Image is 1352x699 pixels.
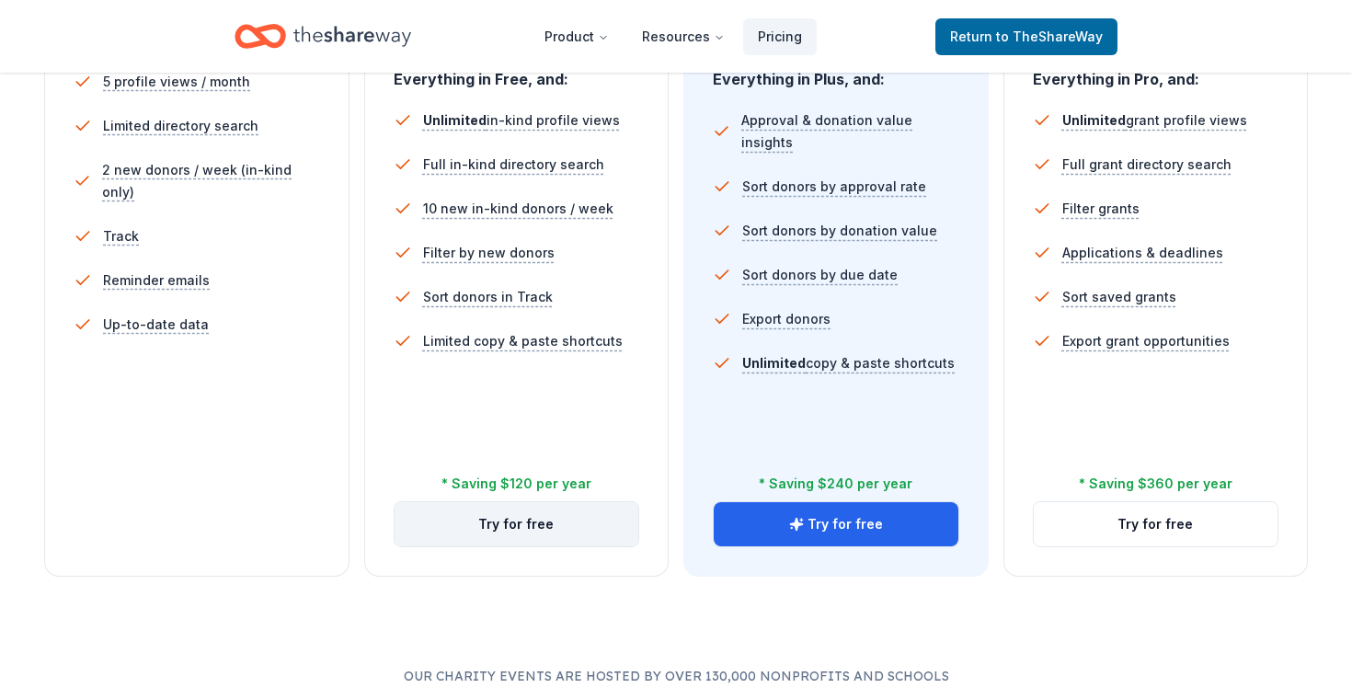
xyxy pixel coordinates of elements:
[759,473,912,495] div: * Saving $240 per year
[1062,330,1230,352] span: Export grant opportunities
[423,330,623,352] span: Limited copy & paste shortcuts
[950,26,1103,48] span: Return
[1062,198,1140,220] span: Filter grants
[742,355,806,371] span: Unlimited
[1062,112,1247,128] span: grant profile views
[1062,154,1232,176] span: Full grant directory search
[1062,286,1176,308] span: Sort saved grants
[742,308,831,330] span: Export donors
[530,15,817,58] nav: Main
[742,264,898,286] span: Sort donors by due date
[742,355,955,371] span: copy & paste shortcuts
[423,112,487,128] span: Unlimited
[423,198,613,220] span: 10 new in-kind donors / week
[1062,112,1126,128] span: Unlimited
[423,112,620,128] span: in-kind profile views
[741,109,958,154] span: Approval & donation value insights
[103,314,209,336] span: Up-to-date data
[103,71,250,93] span: 5 profile views / month
[742,176,926,198] span: Sort donors by approval rate
[423,154,604,176] span: Full in-kind directory search
[103,269,210,292] span: Reminder emails
[103,115,258,137] span: Limited directory search
[742,220,937,242] span: Sort donors by donation value
[714,502,958,546] button: Try for free
[743,18,817,55] a: Pricing
[423,286,553,308] span: Sort donors in Track
[530,18,624,55] button: Product
[441,473,591,495] div: * Saving $120 per year
[935,18,1117,55] a: Returnto TheShareWay
[102,159,319,203] span: 2 new donors / week (in-kind only)
[103,225,139,247] span: Track
[996,29,1103,44] span: to TheShareWay
[1062,242,1223,264] span: Applications & deadlines
[1034,502,1278,546] button: Try for free
[44,665,1308,687] p: Our charity events are hosted by over 130,000 nonprofits and schools
[395,502,639,546] button: Try for free
[235,15,411,58] a: Home
[627,18,739,55] button: Resources
[1079,473,1232,495] div: * Saving $360 per year
[423,242,555,264] span: Filter by new donors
